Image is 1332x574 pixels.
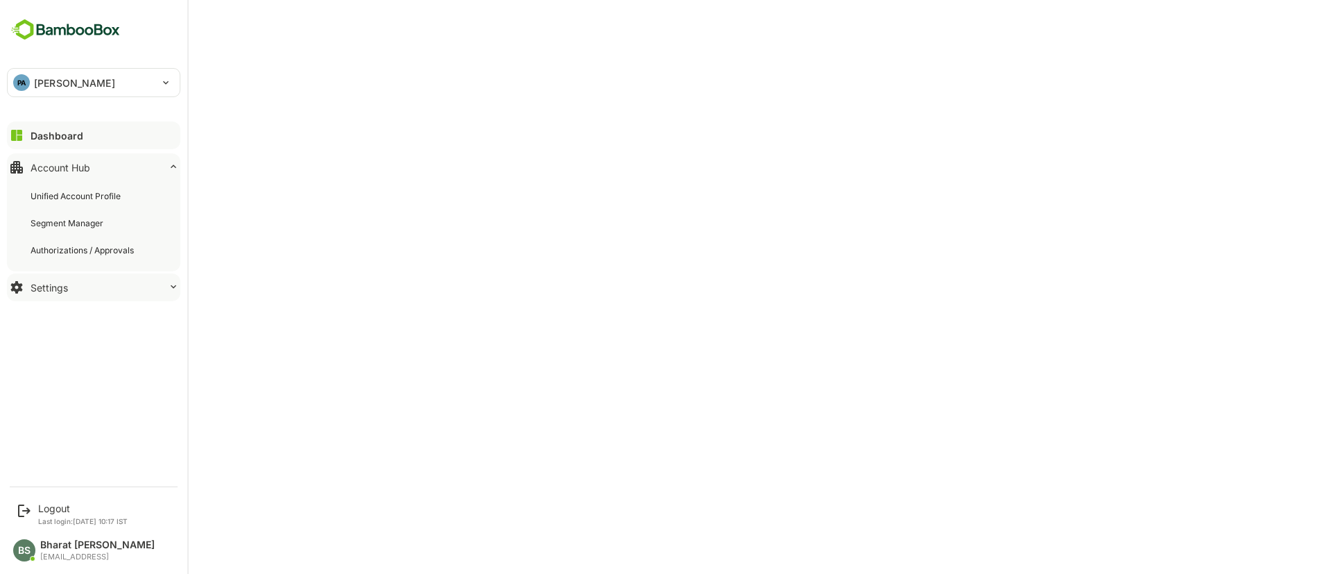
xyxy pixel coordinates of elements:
div: PA[PERSON_NAME] [8,69,180,96]
img: BambooboxFullLogoMark.5f36c76dfaba33ec1ec1367b70bb1252.svg [7,17,124,43]
div: Unified Account Profile [31,190,123,202]
p: [PERSON_NAME] [34,76,115,90]
div: Authorizations / Approvals [31,244,137,256]
div: PA [13,74,30,91]
div: Logout [38,503,128,514]
button: Dashboard [7,121,180,149]
button: Account Hub [7,153,180,181]
div: BS [13,539,35,562]
div: Dashboard [31,130,83,142]
div: Segment Manager [31,217,106,229]
div: Bharat [PERSON_NAME] [40,539,155,551]
p: Last login: [DATE] 10:17 IST [38,517,128,525]
div: Settings [31,282,68,294]
div: Account Hub [31,162,90,174]
button: Settings [7,273,180,301]
div: [EMAIL_ADDRESS] [40,552,155,562]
